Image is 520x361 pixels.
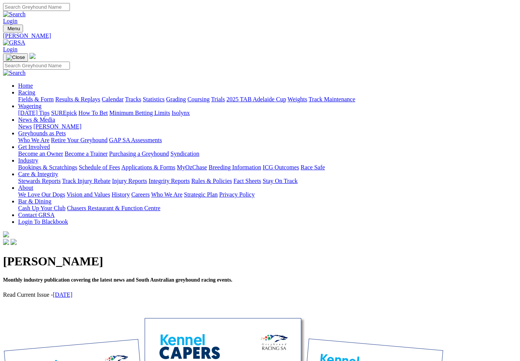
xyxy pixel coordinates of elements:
[18,205,65,211] a: Cash Up Your Club
[131,191,150,198] a: Careers
[300,164,325,170] a: Race Safe
[18,191,65,198] a: We Love Our Dogs
[149,178,190,184] a: Integrity Reports
[3,239,9,245] img: facebook.svg
[226,96,286,102] a: 2025 TAB Adelaide Cup
[18,218,68,225] a: Login To Blackbook
[11,239,17,245] img: twitter.svg
[125,96,141,102] a: Tracks
[55,96,100,102] a: Results & Replays
[18,110,50,116] a: [DATE] Tips
[3,33,517,39] a: [PERSON_NAME]
[121,164,175,170] a: Applications & Forms
[112,178,147,184] a: Injury Reports
[51,137,108,143] a: Retire Your Greyhound
[18,110,517,116] div: Wagering
[18,184,33,191] a: About
[79,164,120,170] a: Schedule of Fees
[170,150,199,157] a: Syndication
[288,96,307,102] a: Weights
[209,164,261,170] a: Breeding Information
[263,178,297,184] a: Stay On Track
[51,110,77,116] a: SUREpick
[211,96,225,102] a: Trials
[18,96,54,102] a: Fields & Form
[3,18,17,24] a: Login
[3,277,232,283] span: Monthly industry publication covering the latest news and South Australian greyhound racing events.
[18,89,35,96] a: Racing
[3,254,517,268] h1: [PERSON_NAME]
[67,191,110,198] a: Vision and Values
[166,96,186,102] a: Grading
[143,96,165,102] a: Statistics
[102,96,124,102] a: Calendar
[67,205,160,211] a: Chasers Restaurant & Function Centre
[18,103,42,109] a: Wagering
[309,96,355,102] a: Track Maintenance
[18,178,517,184] div: Care & Integrity
[18,123,517,130] div: News & Media
[18,157,38,164] a: Industry
[3,25,23,33] button: Toggle navigation
[18,137,50,143] a: Who We Are
[3,11,26,18] img: Search
[3,3,70,11] input: Search
[3,231,9,237] img: logo-grsa-white.png
[234,178,261,184] a: Fact Sheets
[18,144,50,150] a: Get Involved
[111,191,130,198] a: History
[18,116,55,123] a: News & Media
[79,110,108,116] a: How To Bet
[18,171,58,177] a: Care & Integrity
[18,96,517,103] div: Racing
[191,178,232,184] a: Rules & Policies
[33,123,81,130] a: [PERSON_NAME]
[3,53,28,62] button: Toggle navigation
[177,164,207,170] a: MyOzChase
[18,82,33,89] a: Home
[53,291,73,298] a: [DATE]
[187,96,210,102] a: Coursing
[18,164,77,170] a: Bookings & Scratchings
[18,212,54,218] a: Contact GRSA
[109,150,169,157] a: Purchasing a Greyhound
[109,137,162,143] a: GAP SA Assessments
[18,205,517,212] div: Bar & Dining
[18,150,63,157] a: Become an Owner
[3,46,17,53] a: Login
[18,150,517,157] div: Get Involved
[65,150,108,157] a: Become a Trainer
[3,70,26,76] img: Search
[29,53,36,59] img: logo-grsa-white.png
[263,164,299,170] a: ICG Outcomes
[18,164,517,171] div: Industry
[18,178,60,184] a: Stewards Reports
[109,110,170,116] a: Minimum Betting Limits
[18,191,517,198] div: About
[18,137,517,144] div: Greyhounds as Pets
[219,191,255,198] a: Privacy Policy
[8,26,20,31] span: Menu
[6,54,25,60] img: Close
[151,191,183,198] a: Who We Are
[3,39,25,46] img: GRSA
[184,191,218,198] a: Strategic Plan
[3,291,517,298] p: Read Current Issue -
[62,178,110,184] a: Track Injury Rebate
[172,110,190,116] a: Isolynx
[18,123,32,130] a: News
[18,130,66,136] a: Greyhounds as Pets
[3,62,70,70] input: Search
[18,198,51,205] a: Bar & Dining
